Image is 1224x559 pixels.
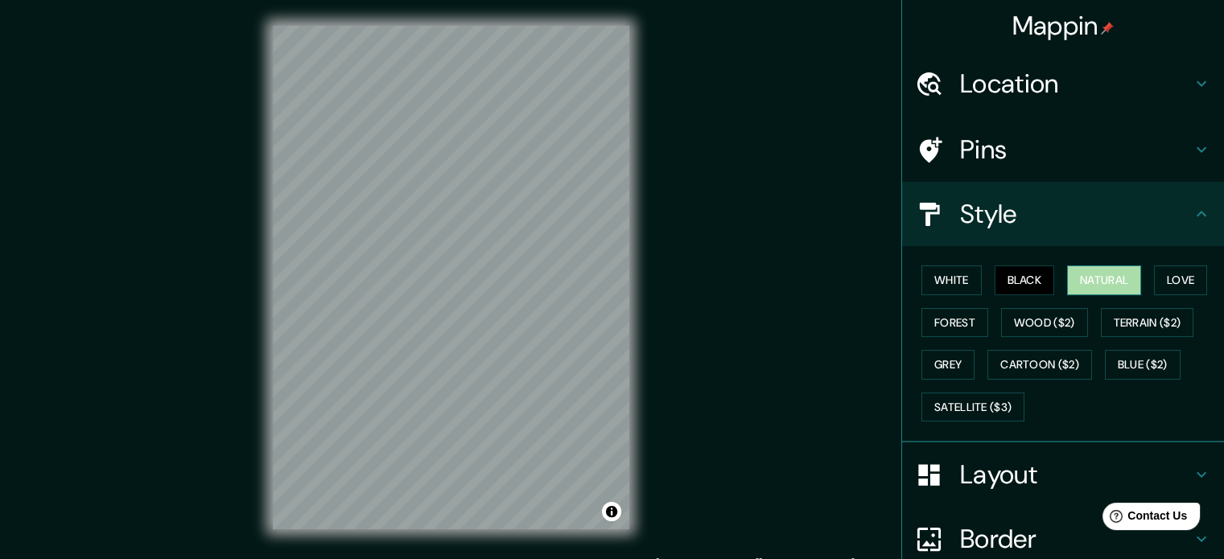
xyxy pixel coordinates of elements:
h4: Mappin [1012,10,1115,42]
div: Location [902,51,1224,116]
h4: Border [960,523,1192,555]
button: Satellite ($3) [921,393,1024,422]
button: Natural [1067,265,1141,295]
h4: Location [960,68,1192,100]
h4: Layout [960,458,1192,491]
div: Pins [902,117,1224,182]
button: Grey [921,350,975,380]
button: Terrain ($2) [1101,308,1194,338]
button: Toggle attribution [602,502,621,521]
button: Wood ($2) [1001,308,1088,338]
div: Style [902,182,1224,246]
canvas: Map [273,26,629,529]
button: Cartoon ($2) [987,350,1092,380]
button: Forest [921,308,988,338]
button: Love [1154,265,1207,295]
button: White [921,265,982,295]
img: pin-icon.png [1101,22,1114,35]
button: Blue ($2) [1105,350,1181,380]
div: Layout [902,442,1224,507]
h4: Style [960,198,1192,230]
iframe: Help widget launcher [1081,496,1206,541]
button: Black [995,265,1055,295]
h4: Pins [960,134,1192,166]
